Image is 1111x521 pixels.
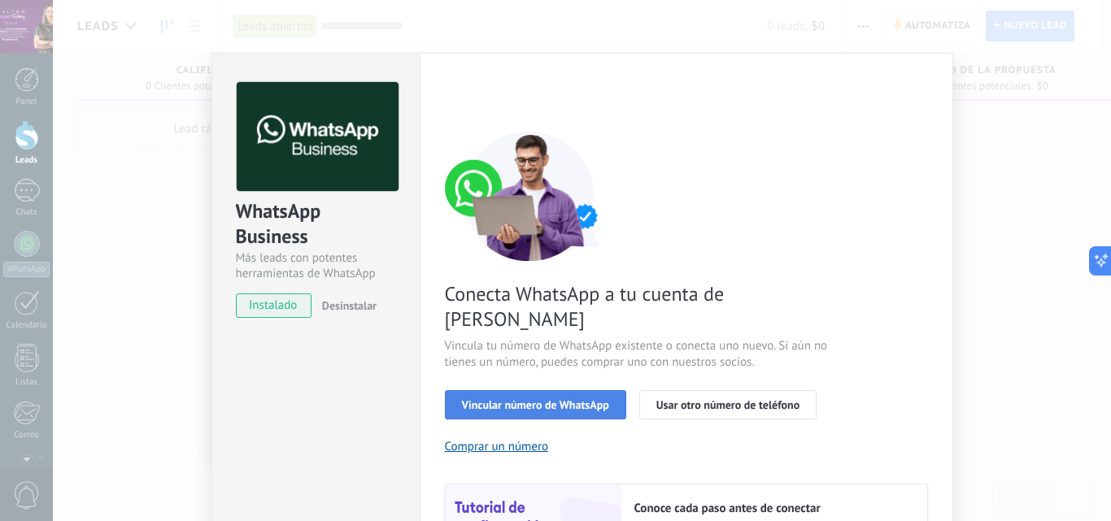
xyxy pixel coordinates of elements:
h2: Conoce cada paso antes de conectar [634,501,911,516]
span: Desinstalar [322,298,377,313]
span: instalado [237,293,311,318]
button: Comprar un número [445,439,549,454]
img: logo_main.png [237,82,399,192]
span: Vincular número de WhatsApp [462,399,609,410]
span: Conecta WhatsApp a tu cuenta de [PERSON_NAME] [445,281,832,332]
button: Desinstalar [316,293,377,318]
img: connect number [445,131,616,261]
div: Más leads con potentes herramientas de WhatsApp [236,250,396,281]
button: Usar otro número de teléfono [639,390,817,419]
span: Vincula tu número de WhatsApp existente o conecta uno nuevo. Si aún no tienes un número, puedes c... [445,338,832,371]
span: Usar otro número de teléfono [656,399,799,410]
div: WhatsApp Business [236,198,396,250]
button: Vincular número de WhatsApp [445,390,626,419]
